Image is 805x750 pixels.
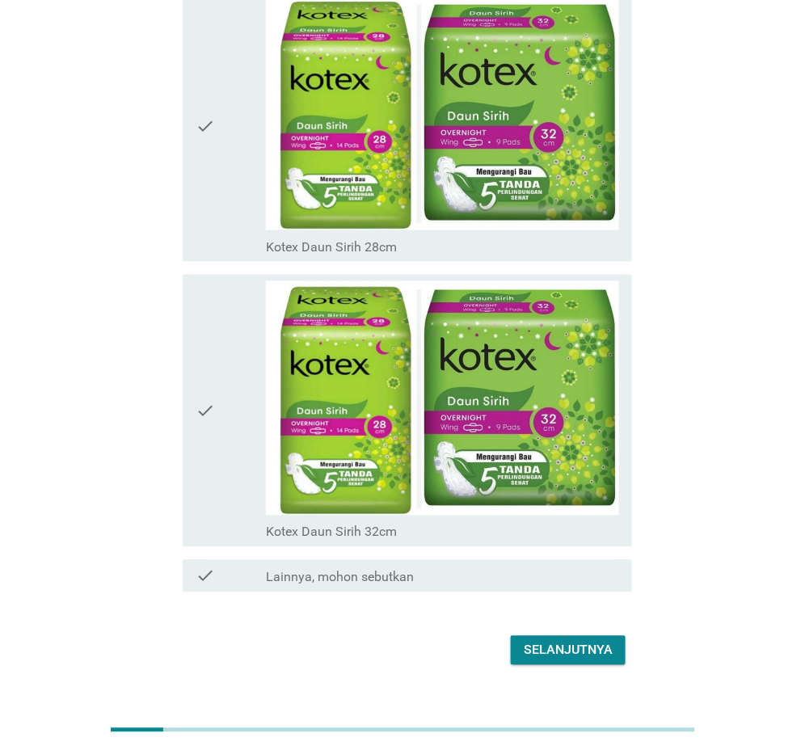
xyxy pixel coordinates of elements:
i: check [196,567,215,586]
button: Selanjutnya [511,636,626,665]
div: Selanjutnya [524,641,613,660]
img: be9cc577-2ff9-4311-a370-1b9646c72444-D4-sirih-nightkotex.jpg [266,281,619,516]
label: Kotex Daun Sirih 28cm [266,239,397,255]
label: Kotex Daun Sirih 32cm [266,525,397,541]
label: Lainnya, mohon sebutkan [266,570,414,586]
i: check [196,281,215,541]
